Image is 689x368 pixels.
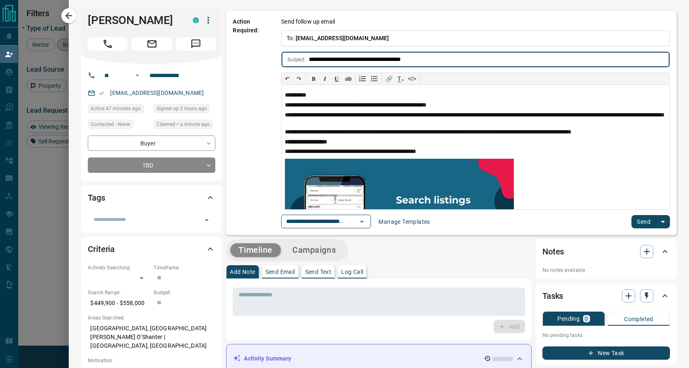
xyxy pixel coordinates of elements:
[369,73,380,85] button: Bullet list
[88,37,128,51] span: Call
[244,354,291,363] p: Activity Summary
[542,242,670,261] div: Notes
[193,17,199,23] div: condos.ca
[542,286,670,306] div: Tasks
[154,264,215,271] p: Timeframe:
[88,322,215,353] p: [GEOGRAPHIC_DATA], [GEOGRAPHIC_DATA][PERSON_NAME] O'Shanter | [GEOGRAPHIC_DATA], [GEOGRAPHIC_DATA]
[395,73,406,85] button: T̲ₓ
[88,188,215,208] div: Tags
[542,346,670,360] button: New Task
[357,73,369,85] button: Numbered list
[341,269,363,275] p: Log Call
[281,17,335,26] p: Send follow up email
[342,73,354,85] button: ab
[542,245,564,258] h2: Notes
[287,56,306,63] p: Subject:
[88,191,105,204] h2: Tags
[132,37,171,51] span: Email
[335,75,339,82] span: 𝐔
[230,243,281,257] button: Timeline
[230,269,255,275] p: Add Note
[132,70,142,80] button: Open
[88,264,149,271] p: Actively Searching:
[110,90,204,96] a: [EMAIL_ADDRESS][DOMAIN_NAME]
[542,266,670,274] p: No notes available
[406,73,418,85] button: </>
[557,316,580,322] p: Pending
[284,243,344,257] button: Campaigns
[631,215,670,228] div: split button
[293,73,305,85] button: ↷
[88,14,181,27] h1: [PERSON_NAME]
[154,120,215,131] div: Fri Sep 12 2025
[285,159,513,259] img: search_like_a_pro.png
[305,269,332,275] p: Send Text
[176,37,216,51] span: Message
[282,73,293,85] button: ↶
[88,314,215,322] p: Areas Searched:
[88,104,149,116] div: Fri Sep 12 2025
[624,316,653,322] p: Completed
[154,289,215,296] p: Budget:
[265,269,295,275] p: Send Email
[631,215,656,228] button: Send
[157,120,210,128] span: Claimed < a minute ago
[99,90,104,96] svg: Email Verified
[319,73,331,85] button: 𝑰
[88,239,215,259] div: Criteria
[373,215,435,228] button: Manage Templates
[88,136,215,151] div: Buyer
[233,351,525,366] div: Activity Summary
[201,214,212,226] button: Open
[88,157,215,173] div: TBD
[308,73,319,85] button: 𝐁
[88,242,115,256] h2: Criteria
[383,73,395,85] button: 🔗
[331,73,342,85] button: 𝐔
[356,216,368,228] button: Open
[154,104,215,116] div: Fri Sep 12 2025
[233,17,269,228] p: Action Required:
[542,329,670,341] p: No pending tasks
[542,289,563,303] h2: Tasks
[345,75,352,82] s: ab
[91,104,141,113] span: Active 47 minutes ago
[88,289,149,296] p: Search Range:
[585,316,588,322] p: 0
[296,35,389,41] span: [EMAIL_ADDRESS][DOMAIN_NAME]
[157,104,207,113] span: Signed up 2 hours ago
[281,30,670,46] p: To:
[91,120,130,128] span: Contacted - Never
[88,357,215,364] p: Motivation:
[88,296,149,310] p: $449,900 - $558,000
